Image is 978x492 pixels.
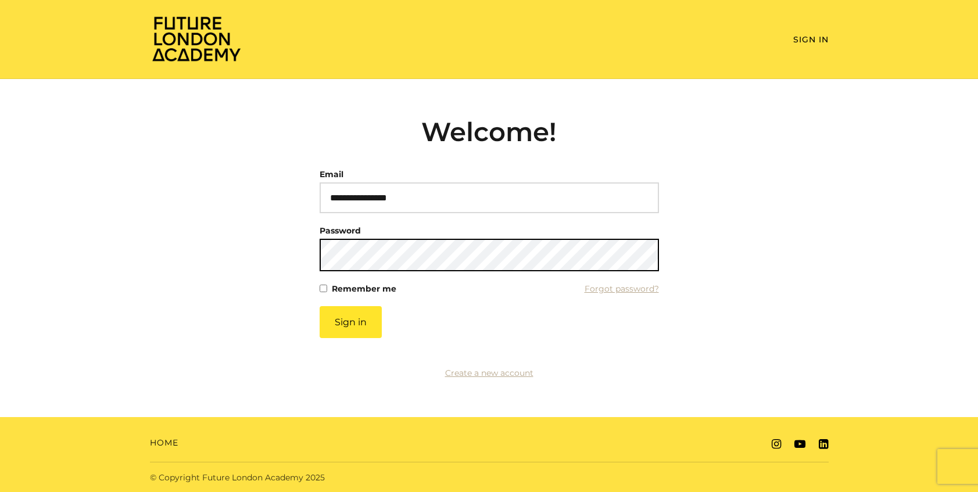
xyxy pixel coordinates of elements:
[150,437,178,449] a: Home
[320,306,382,338] button: Sign in
[320,222,361,239] label: Password
[793,34,829,45] a: Sign In
[141,472,489,484] div: © Copyright Future London Academy 2025
[332,281,396,297] label: Remember me
[320,166,343,182] label: Email
[445,368,533,378] a: Create a new account
[150,15,243,62] img: Home Page
[585,281,659,297] a: Forgot password?
[320,116,659,148] h2: Welcome!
